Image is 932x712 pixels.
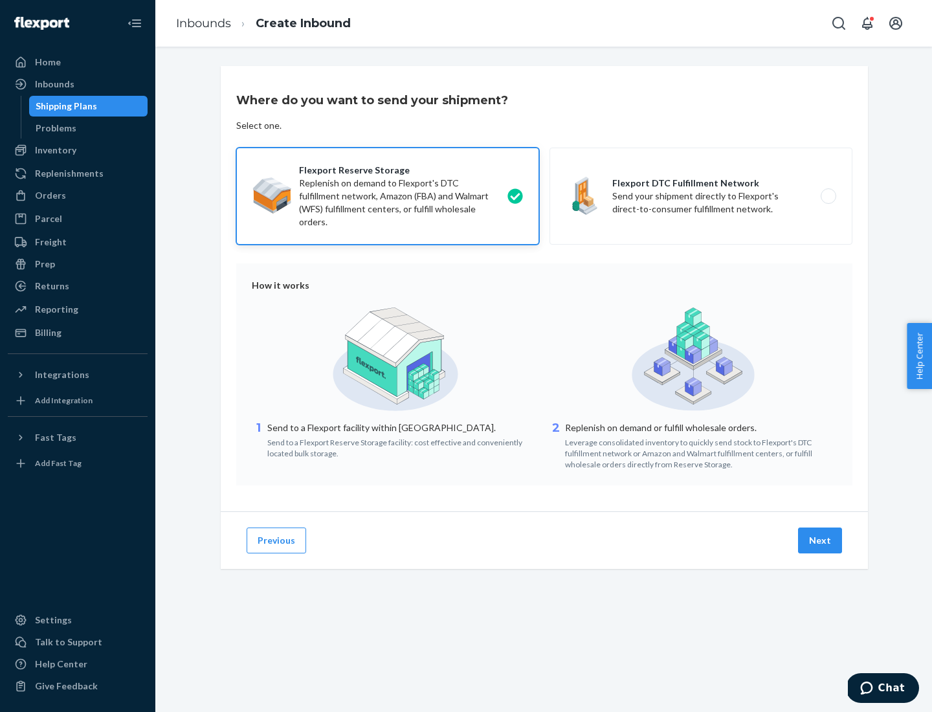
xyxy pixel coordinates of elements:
[236,119,282,132] div: Select one.
[35,368,89,381] div: Integrations
[176,16,231,30] a: Inbounds
[267,434,539,459] div: Send to a Flexport Reserve Storage facility: cost effective and conveniently located bulk storage.
[35,258,55,271] div: Prep
[35,614,72,627] div: Settings
[247,528,306,553] button: Previous
[8,632,148,652] button: Talk to Support
[883,10,909,36] button: Open account menu
[8,276,148,296] a: Returns
[35,680,98,693] div: Give Feedback
[35,280,69,293] div: Returns
[35,189,66,202] div: Orders
[35,167,104,180] div: Replenishments
[8,185,148,206] a: Orders
[267,421,539,434] p: Send to a Flexport facility within [GEOGRAPHIC_DATA].
[907,323,932,389] button: Help Center
[166,5,361,43] ol: breadcrumbs
[35,303,78,316] div: Reporting
[35,212,62,225] div: Parcel
[35,395,93,406] div: Add Integration
[854,10,880,36] button: Open notifications
[35,236,67,249] div: Freight
[35,56,61,69] div: Home
[29,118,148,139] a: Problems
[35,636,102,649] div: Talk to Support
[36,100,97,113] div: Shipping Plans
[29,96,148,117] a: Shipping Plans
[252,420,265,459] div: 1
[35,658,87,671] div: Help Center
[35,458,82,469] div: Add Fast Tag
[122,10,148,36] button: Close Navigation
[8,140,148,161] a: Inventory
[35,431,76,444] div: Fast Tags
[565,434,837,470] div: Leverage consolidated inventory to quickly send stock to Flexport's DTC fulfillment network or Am...
[826,10,852,36] button: Open Search Box
[565,421,837,434] p: Replenish on demand or fulfill wholesale orders.
[8,52,148,72] a: Home
[8,163,148,184] a: Replenishments
[8,254,148,274] a: Prep
[848,673,919,706] iframe: Opens a widget where you can chat to one of our agents
[8,208,148,229] a: Parcel
[8,676,148,696] button: Give Feedback
[35,326,61,339] div: Billing
[798,528,842,553] button: Next
[8,322,148,343] a: Billing
[36,122,76,135] div: Problems
[35,78,74,91] div: Inbounds
[8,453,148,474] a: Add Fast Tag
[8,654,148,674] a: Help Center
[252,279,837,292] div: How it works
[8,299,148,320] a: Reporting
[236,92,508,109] h3: Where do you want to send your shipment?
[8,74,148,95] a: Inbounds
[8,390,148,411] a: Add Integration
[8,232,148,252] a: Freight
[8,610,148,630] a: Settings
[8,427,148,448] button: Fast Tags
[256,16,351,30] a: Create Inbound
[14,17,69,30] img: Flexport logo
[35,144,76,157] div: Inventory
[8,364,148,385] button: Integrations
[549,420,562,470] div: 2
